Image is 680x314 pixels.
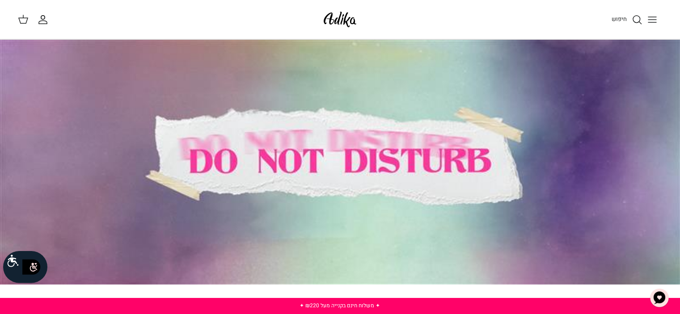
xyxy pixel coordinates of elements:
[646,285,673,311] button: צ'אט
[612,14,642,25] a: חיפוש
[300,301,380,310] a: ✦ משלוח חינם בקנייה מעל ₪220 ✦
[612,15,627,23] span: חיפוש
[38,14,52,25] a: החשבון שלי
[642,10,662,29] button: Toggle menu
[19,255,44,280] img: accessibility_icon02.svg
[321,9,359,30] img: Adika IL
